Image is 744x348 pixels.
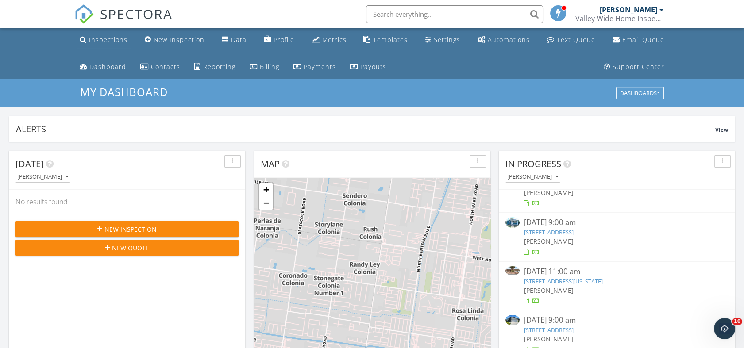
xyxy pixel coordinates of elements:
span: 10 [732,318,742,325]
a: Templates [360,32,411,48]
span: [PERSON_NAME] [524,188,574,197]
a: [DATE] 11:00 am [STREET_ADDRESS][US_STATE] [PERSON_NAME] [505,266,729,306]
img: 9551091%2Fcover_photos%2FrWI3nGCBZLeXj5W42ysV%2Fsmall.jpg [505,266,520,275]
img: The Best Home Inspection Software - Spectora [74,4,94,24]
div: Metrics [322,35,347,44]
iframe: Intercom live chat [714,318,735,339]
a: Contacts [137,59,184,75]
span: New Inspection [104,225,157,234]
div: New Inspection [154,35,204,44]
span: [DATE] [15,158,44,170]
div: Payments [304,62,336,71]
div: Email Queue [622,35,664,44]
a: SPECTORA [74,12,173,31]
button: New Quote [15,240,239,256]
button: [PERSON_NAME] [15,171,70,183]
a: Zoom out [259,196,273,210]
img: 9557516%2Fcover_photos%2Fk0nmaXLxqn3zGcavrAiX%2Fsmall.jpeg [505,315,520,325]
div: [PERSON_NAME] [507,174,559,180]
a: [DATE] 9:00 am [STREET_ADDRESS] [PERSON_NAME] [505,217,729,256]
div: Data [231,35,247,44]
a: Payouts [347,59,390,75]
input: Search everything... [366,5,543,23]
div: No results found [9,190,245,214]
button: [PERSON_NAME] [505,171,560,183]
div: [DATE] 9:00 am [524,315,710,326]
a: Reporting [191,59,239,75]
a: New Inspection [141,32,208,48]
div: Alerts [16,123,715,135]
a: Settings [421,32,464,48]
span: [PERSON_NAME] [524,286,574,294]
a: Text Queue [544,32,599,48]
div: Settings [434,35,460,44]
div: Dashboards [620,90,660,96]
span: [PERSON_NAME] [524,237,574,245]
a: Zoom in [259,183,273,196]
div: Payouts [360,62,386,71]
span: [PERSON_NAME] [524,335,574,343]
a: [STREET_ADDRESS] [524,326,574,334]
div: Inspections [89,35,127,44]
div: Contacts [151,62,180,71]
a: Metrics [308,32,350,48]
button: Dashboards [616,87,664,99]
img: 9551300%2Fcover_photos%2FtffyYdcgZPEPfmT9OUMH%2Fsmall.jpg [505,217,520,228]
div: Profile [274,35,294,44]
a: Data [218,32,250,48]
a: Email Queue [609,32,668,48]
a: [STREET_ADDRESS] [524,228,574,236]
div: Support Center [613,62,664,71]
a: Support Center [600,59,668,75]
a: [STREET_ADDRESS][US_STATE] [524,277,603,285]
div: Automations [488,35,530,44]
a: Dashboard [76,59,130,75]
button: New Inspection [15,221,239,237]
span: New Quote [112,243,149,252]
div: [DATE] 9:00 am [524,217,710,228]
span: View [715,126,728,134]
span: SPECTORA [100,4,173,23]
a: Company Profile [260,32,298,48]
div: Templates [373,35,408,44]
span: Map [261,158,280,170]
div: [PERSON_NAME] [600,5,657,14]
a: Payments [290,59,339,75]
div: Dashboard [89,62,126,71]
div: Valley Wide Home Inspections [575,14,664,23]
a: Billing [246,59,283,75]
div: [PERSON_NAME] [17,174,69,180]
span: In Progress [505,158,561,170]
span: My Dashboard [80,84,168,99]
div: Reporting [203,62,235,71]
div: [DATE] 11:00 am [524,266,710,277]
div: Text Queue [557,35,595,44]
div: Billing [260,62,279,71]
a: Automations (Basic) [474,32,533,48]
a: Inspections [76,32,131,48]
